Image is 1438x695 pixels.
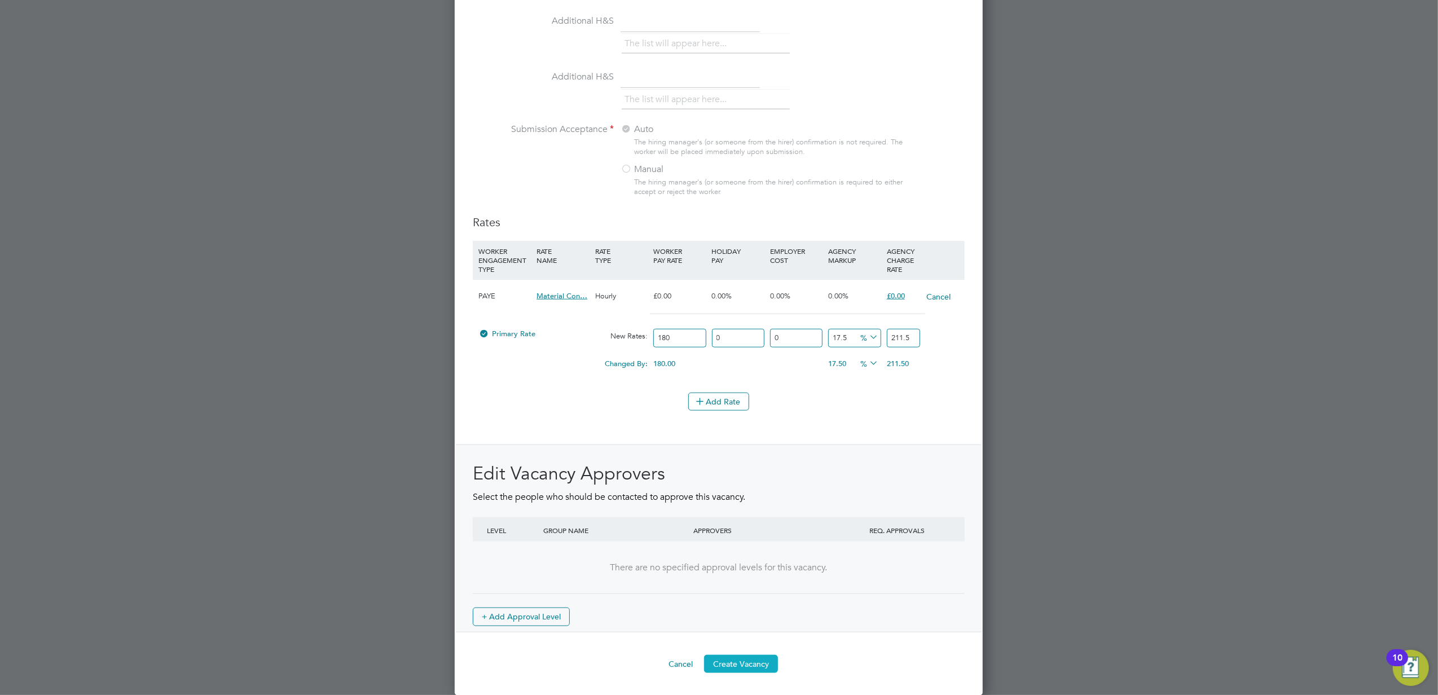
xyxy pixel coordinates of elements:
[712,291,732,301] span: 0.00%
[770,291,790,301] span: 0.00%
[828,359,846,368] span: 17.50
[476,241,534,279] div: WORKER ENGAGEMENT TYPE
[887,359,909,368] span: 211.50
[540,517,691,543] div: GROUP NAME
[484,517,540,543] div: LEVEL
[476,280,534,313] div: PAYE
[473,462,965,486] h2: Edit Vacancy Approvers
[691,517,841,543] div: APPROVERS
[473,124,614,135] label: Submission Acceptance
[709,241,767,270] div: HOLIDAY PAY
[856,357,879,369] span: %
[536,291,587,301] span: Material Con…
[856,331,879,343] span: %
[926,291,951,302] button: Cancel
[825,241,883,270] div: AGENCY MARKUP
[1392,658,1402,672] div: 10
[1393,650,1429,686] button: Open Resource Center, 10 new notifications
[634,178,908,197] div: The hiring manager's (or someone from the hirer) confirmation is required to either accept or rej...
[473,608,570,626] button: + Add Approval Level
[592,280,650,313] div: Hourly
[621,164,762,175] label: Manual
[841,517,953,543] div: REQ. APPROVALS
[650,241,709,270] div: WORKER PAY RATE
[887,291,905,301] span: £0.00
[634,138,908,157] div: The hiring manager's (or someone from the hirer) confirmation is not required. The worker will be...
[473,71,614,83] label: Additional H&S
[478,329,535,338] span: Primary Rate
[704,655,778,673] button: Create Vacancy
[884,241,923,279] div: AGENCY CHARGE RATE
[767,241,825,270] div: EMPLOYER COST
[473,15,614,27] label: Additional H&S
[534,241,592,270] div: RATE NAME
[653,359,675,368] span: 180.00
[659,655,702,673] button: Cancel
[592,241,650,270] div: RATE TYPE
[484,562,953,574] div: There are no specified approval levels for this vacancy.
[828,291,848,301] span: 0.00%
[621,124,762,135] label: Auto
[625,36,731,51] li: The list will appear here...
[688,393,749,411] button: Add Rate
[625,92,731,107] li: The list will appear here...
[473,215,965,230] h3: Rates
[650,280,709,313] div: £0.00
[476,353,650,375] div: Changed By:
[473,491,745,503] span: Select the people who should be contacted to approve this vacancy.
[592,325,650,347] div: New Rates:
